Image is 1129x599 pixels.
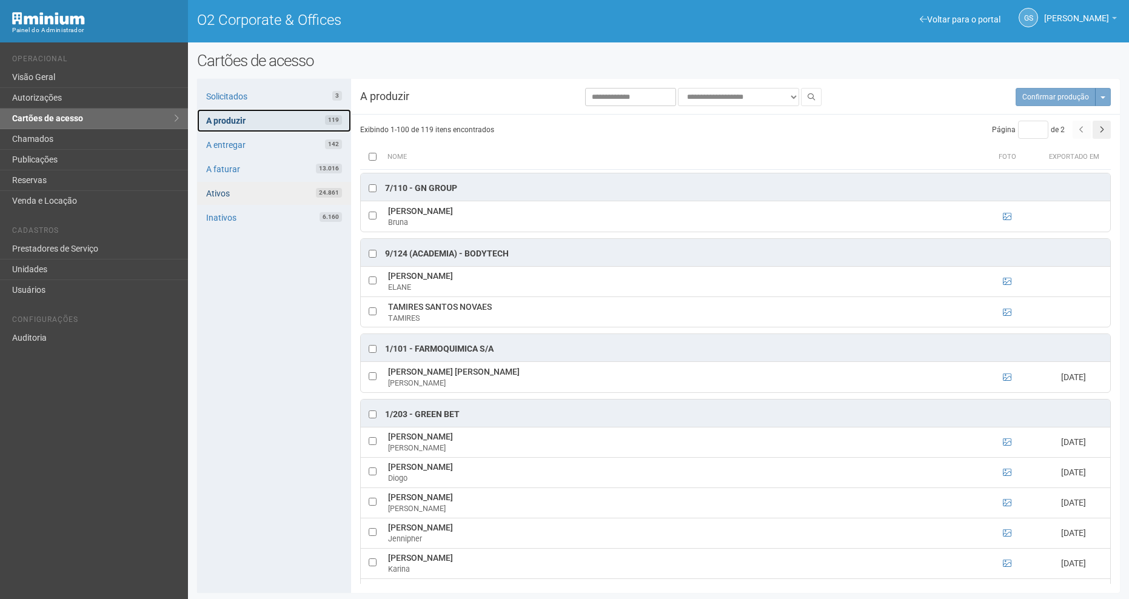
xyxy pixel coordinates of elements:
[1019,8,1038,27] a: GS
[385,409,460,421] div: 1/203 - Green Bet
[12,25,179,36] div: Painel do Administrador
[1003,528,1011,538] a: Ver foto
[1003,498,1011,507] a: Ver foto
[388,313,974,324] div: TAMIRES
[1061,467,1086,477] span: [DATE]
[977,145,1038,169] th: Foto
[388,217,974,228] div: Bruna
[197,12,649,28] h1: O2 Corporate & Offices
[1061,437,1086,447] span: [DATE]
[992,125,1065,134] span: Página de 2
[325,115,342,125] span: 119
[197,109,351,132] a: A produzir119
[388,378,974,389] div: [PERSON_NAME]
[12,226,179,239] li: Cadastros
[360,125,494,134] span: Exibindo 1-100 de 119 itens encontrados
[1044,2,1109,23] span: Gabriela Souza
[385,248,509,260] div: 9/124 (Academia) - BODYTECH
[197,85,351,108] a: Solicitados3
[325,139,342,149] span: 142
[385,296,977,327] td: TAMIRES SANTOS NOVAES
[1003,212,1011,221] a: Ver foto
[385,266,977,296] td: [PERSON_NAME]
[197,133,351,156] a: A entregar142
[388,503,974,514] div: [PERSON_NAME]
[385,201,977,232] td: [PERSON_NAME]
[316,188,342,198] span: 24.861
[1061,372,1086,382] span: [DATE]
[388,282,974,293] div: ELANE
[385,343,494,355] div: 1/101 - FARMOQUIMICA S/A
[12,55,179,67] li: Operacional
[385,487,977,518] td: [PERSON_NAME]
[385,182,457,195] div: 7/110 - GN GROUP
[384,145,977,169] th: Nome
[385,548,977,578] td: [PERSON_NAME]
[1003,558,1011,568] a: Ver foto
[197,52,1120,70] h2: Cartões de acesso
[385,518,977,548] td: [PERSON_NAME]
[388,564,974,575] div: Karina
[12,315,179,328] li: Configurações
[320,212,342,222] span: 6.160
[388,473,974,484] div: Diogo
[351,91,479,102] h3: A produzir
[920,15,1000,24] a: Voltar para o portal
[1049,153,1099,161] span: Exportado em
[388,443,974,453] div: [PERSON_NAME]
[1061,558,1086,568] span: [DATE]
[385,457,977,487] td: [PERSON_NAME]
[332,91,342,101] span: 3
[197,182,351,205] a: Ativos24.861
[1003,307,1011,317] a: Ver foto
[12,12,85,25] img: Minium
[385,362,977,392] td: [PERSON_NAME] [PERSON_NAME]
[388,534,974,544] div: Jennipher
[197,158,351,181] a: A faturar13.016
[316,164,342,173] span: 13.016
[1061,498,1086,507] span: [DATE]
[1003,276,1011,286] a: Ver foto
[197,206,351,229] a: Inativos6.160
[1003,437,1011,447] a: Ver foto
[1044,15,1117,25] a: [PERSON_NAME]
[1003,467,1011,477] a: Ver foto
[1003,372,1011,382] a: Ver foto
[385,427,977,457] td: [PERSON_NAME]
[1061,528,1086,538] span: [DATE]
